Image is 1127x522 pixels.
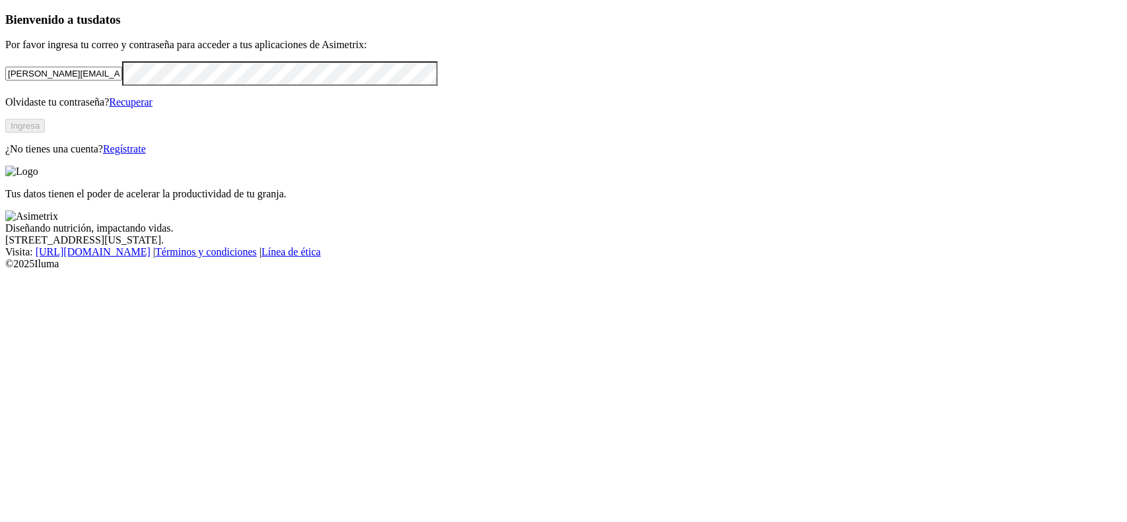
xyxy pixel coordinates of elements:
[36,246,151,257] a: [URL][DOMAIN_NAME]
[5,13,1122,27] h3: Bienvenido a tus
[103,143,146,154] a: Regístrate
[5,39,1122,51] p: Por favor ingresa tu correo y contraseña para acceder a tus aplicaciones de Asimetrix:
[5,211,58,222] img: Asimetrix
[5,143,1122,155] p: ¿No tienes una cuenta?
[5,96,1122,108] p: Olvidaste tu contraseña?
[5,246,1122,258] div: Visita : | |
[5,166,38,178] img: Logo
[5,258,1122,270] div: © 2025 Iluma
[5,119,45,133] button: Ingresa
[5,188,1122,200] p: Tus datos tienen el poder de acelerar la productividad de tu granja.
[155,246,257,257] a: Términos y condiciones
[109,96,153,108] a: Recuperar
[92,13,121,26] span: datos
[5,234,1122,246] div: [STREET_ADDRESS][US_STATE].
[261,246,321,257] a: Línea de ética
[5,67,122,81] input: Tu correo
[5,222,1122,234] div: Diseñando nutrición, impactando vidas.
